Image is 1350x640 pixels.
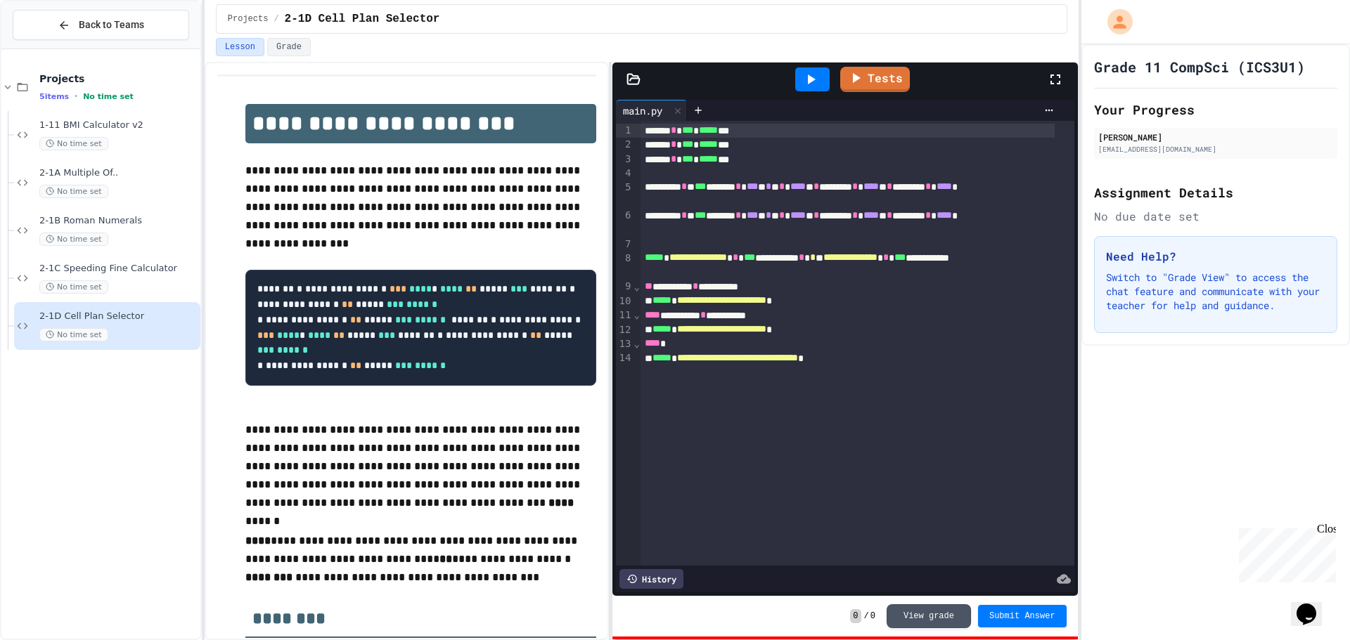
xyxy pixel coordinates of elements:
span: No time set [39,328,108,341]
h1: Grade 11 CompSci (ICS3U1) [1094,57,1305,77]
span: No time set [39,185,108,198]
div: Chat with us now!Close [6,6,97,89]
span: 1-11 BMI Calculator v2 [39,119,198,131]
span: 2-1D Cell Plan Selector [39,311,198,322]
div: 6 [616,209,634,237]
span: 0 [850,609,861,623]
span: / [864,610,869,622]
span: 5 items [39,92,69,101]
span: No time set [39,137,108,150]
span: No time set [39,233,108,246]
div: 7 [616,237,634,252]
iframe: chat widget [1233,523,1336,582]
span: Projects [228,13,269,25]
span: 0 [870,610,875,622]
div: History [619,569,683,589]
span: • [75,91,77,102]
div: My Account [1093,6,1136,38]
span: No time set [83,92,134,101]
div: [PERSON_NAME] [1098,131,1333,143]
div: main.py [616,100,687,121]
button: Submit Answer [978,605,1067,627]
span: Projects [39,72,198,85]
div: 8 [616,252,634,280]
div: 12 [616,323,634,337]
button: Lesson [216,38,264,56]
div: 10 [616,294,634,308]
span: No time set [39,280,108,294]
iframe: chat widget [1291,584,1336,626]
h2: Assignment Details [1094,183,1337,202]
div: main.py [616,103,669,118]
div: 2 [616,138,634,152]
div: No due date set [1094,208,1337,225]
span: / [274,13,278,25]
span: Fold line [633,338,640,349]
div: 1 [616,124,634,138]
div: [EMAIL_ADDRESS][DOMAIN_NAME] [1098,144,1333,155]
a: Tests [840,67,910,92]
div: 13 [616,337,634,351]
h2: Your Progress [1094,100,1337,119]
span: Back to Teams [79,18,144,32]
button: Grade [267,38,311,56]
span: Submit Answer [989,610,1055,622]
span: 2-1A Multiple Of.. [39,167,198,179]
span: 2-1B Roman Numerals [39,215,198,227]
div: 11 [616,308,634,322]
button: View grade [887,604,971,628]
div: 14 [616,351,634,365]
span: Fold line [633,309,640,320]
div: 9 [616,280,634,294]
div: 4 [616,166,634,181]
span: 2-1D Cell Plan Selector [285,11,440,27]
button: Back to Teams [13,10,189,40]
span: 2-1C Speeding Fine Calculator [39,263,198,275]
div: 3 [616,152,634,166]
span: Fold line [633,281,640,292]
p: Switch to "Grade View" to access the chat feature and communicate with your teacher for help and ... [1106,270,1325,313]
div: 5 [616,181,634,209]
h3: Need Help? [1106,248,1325,265]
